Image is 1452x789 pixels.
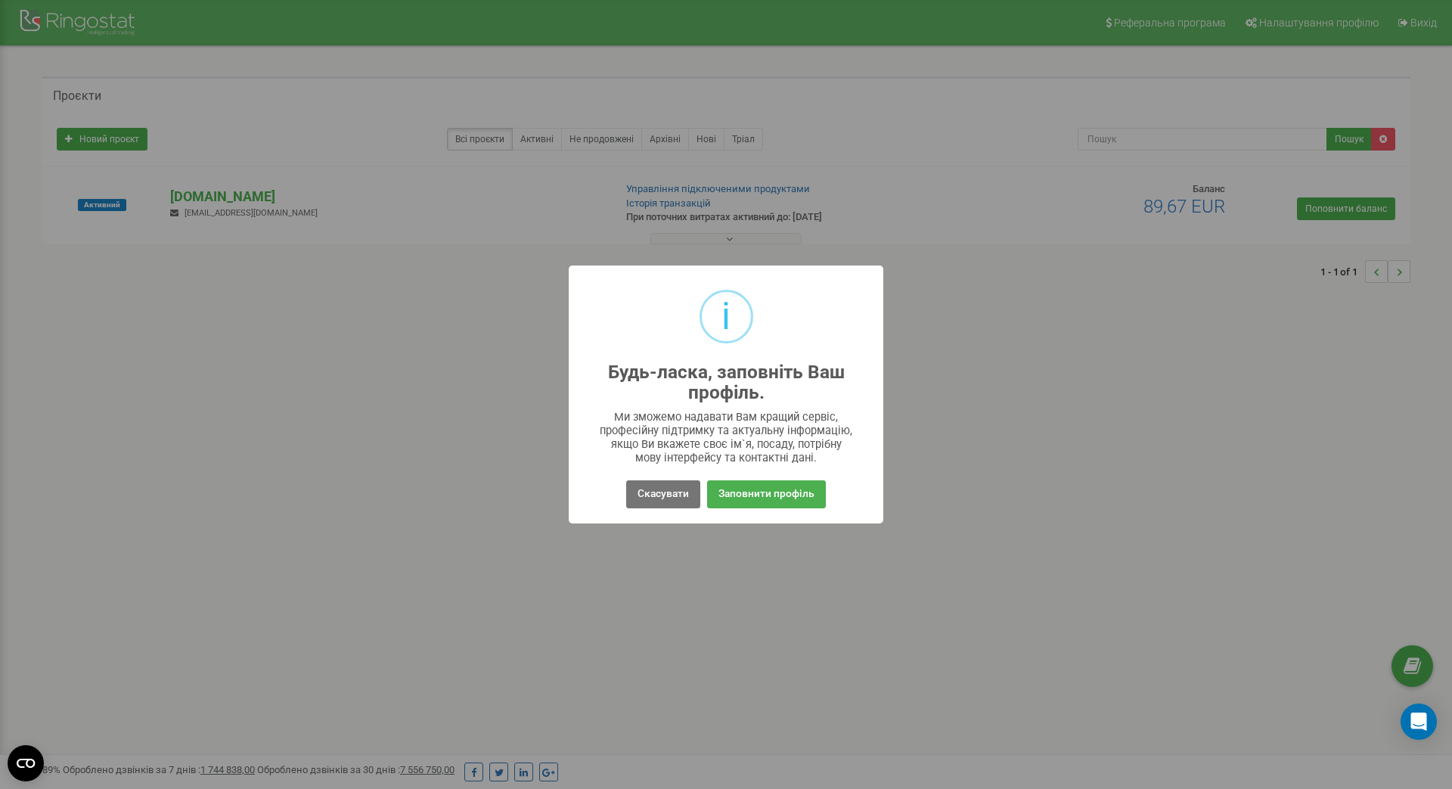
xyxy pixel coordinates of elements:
[721,292,731,341] div: i
[1401,704,1437,740] div: Open Intercom Messenger
[599,410,854,464] div: Ми зможемо надавати Вам кращий сервіс, професійну підтримку та актуальну інформацію, якщо Ви вкаж...
[8,745,44,781] button: Open CMP widget
[599,362,854,403] h2: Будь-ласка, заповніть Ваш профіль.
[707,480,826,508] button: Заповнити профіль
[626,480,700,508] button: Скасувати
